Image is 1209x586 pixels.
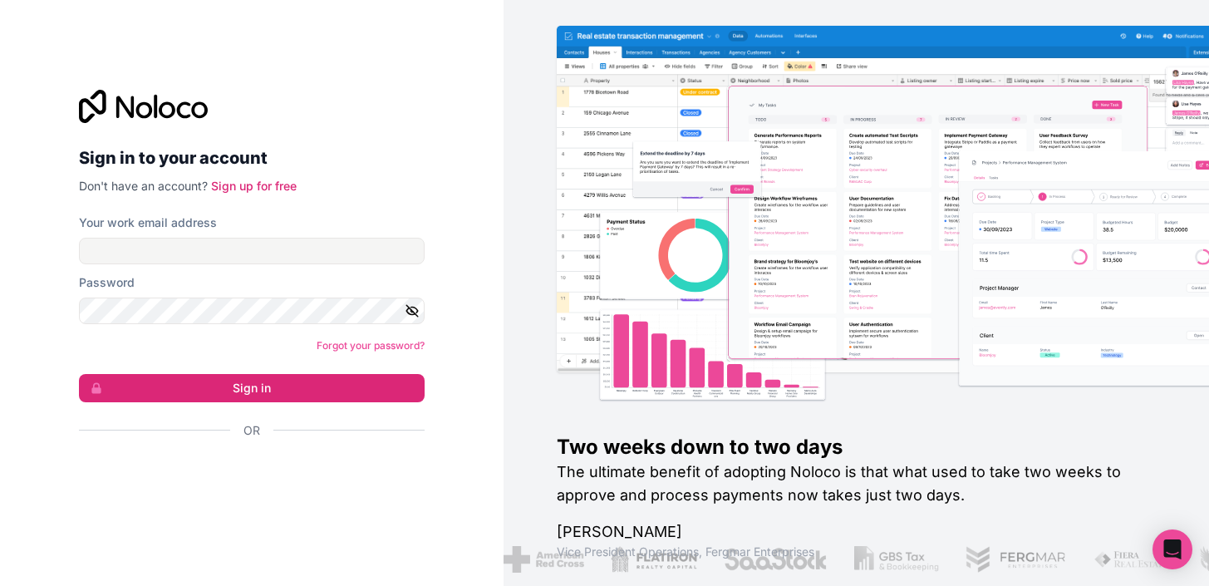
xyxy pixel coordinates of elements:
[79,179,208,193] span: Don't have an account?
[1152,529,1192,569] div: Open Intercom Messenger
[79,298,425,324] input: Password
[317,339,425,352] a: Forgot your password?
[557,544,1156,560] h1: Vice President Operations , Fergmar Enterprises
[557,520,1156,544] h1: [PERSON_NAME]
[79,143,425,173] h2: Sign in to your account
[243,422,260,439] span: Or
[557,460,1156,507] h2: The ultimate benefit of adopting Noloco is that what used to take two weeks to approve and proces...
[79,214,217,231] label: Your work email address
[211,179,297,193] a: Sign up for free
[79,374,425,402] button: Sign in
[79,238,425,264] input: Email address
[79,274,135,291] label: Password
[494,546,575,573] img: /assets/american-red-cross-BAupjrZR.png
[557,434,1156,460] h1: Two weeks down to two days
